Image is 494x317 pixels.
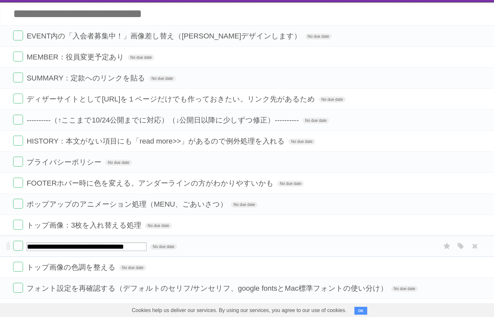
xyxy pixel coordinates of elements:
[13,262,23,272] label: Done
[27,284,389,292] span: フォント設定を再確認する（デフォルトのセリフ/サンセリフ、google fontsとMac標準フォントの使い分け）
[13,52,23,61] label: Done
[354,307,367,315] button: OK
[13,220,23,230] label: Done
[27,158,103,166] span: プライバシーポリシー
[13,94,23,103] label: Done
[13,199,23,209] label: Done
[13,157,23,167] label: Done
[391,286,418,292] span: No due date
[149,76,175,81] span: No due date
[27,179,275,187] span: FOOTERホバー時に色を変える。アンダーラインの方がわかりやすいかも
[13,73,23,82] label: Done
[128,55,154,60] span: No due date
[27,95,317,103] span: ディザーサイトとして[URL]を１ページだけでも作っておきたい。リンク先があるため
[305,34,332,39] span: No due date
[150,244,177,250] span: No due date
[441,241,453,252] label: Star task
[125,304,353,317] span: Cookies help us deliver our services. By using our services, you agree to our use of cookies.
[13,241,23,251] label: Done
[145,223,172,229] span: No due date
[27,200,229,208] span: ポップアップのアニメーション処理（MENU、ごあいさつ）
[13,115,23,125] label: Done
[13,31,23,40] label: Done
[27,221,143,229] span: トップ画像：3枚を入れ替える処理
[277,181,304,187] span: No due date
[105,160,132,166] span: No due date
[13,178,23,188] label: Done
[288,139,315,145] span: No due date
[27,74,147,82] span: SUMMARY：定款へのリンクを貼る
[319,97,346,102] span: No due date
[27,32,303,40] span: EVENT内の「入会者募集中！」画像差し替え（[PERSON_NAME]デザインします）
[27,53,126,61] span: MEMBER：役員変更予定あり
[27,137,286,145] span: HISTORY：本文がない項目にも「read more>>」があるので例外処理を入れる
[13,136,23,146] label: Done
[119,265,146,271] span: No due date
[27,116,301,124] span: ----------（↑ここまで10/24公開までに対応）（↓公開日以降に少しずつ修正）----------
[27,263,117,271] span: トップ画像の色調を整える
[13,283,23,293] label: Done
[231,202,258,208] span: No due date
[303,118,329,124] span: No due date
